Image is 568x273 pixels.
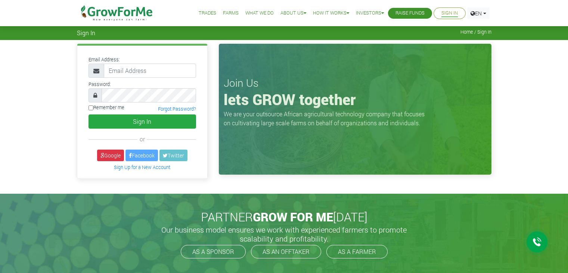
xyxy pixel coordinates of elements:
[104,64,196,78] input: Email Address
[251,245,321,258] a: AS AN OFFTAKER
[77,29,95,36] span: Sign In
[89,104,124,111] label: Remember me
[89,105,93,110] input: Remember me
[158,106,196,112] a: Forgot Password?
[224,77,487,89] h3: Join Us
[89,114,196,129] button: Sign In
[223,9,239,17] a: Farms
[89,135,196,144] div: or
[395,9,425,17] a: Raise Funds
[224,110,429,128] p: We are your outsource African agricultural technology company that focuses on cultivating large s...
[224,91,487,108] h1: lets GROW together
[97,150,124,161] a: Google
[114,164,170,170] a: Sign Up for a New Account
[467,7,490,19] a: EN
[253,209,333,225] span: GROW FOR ME
[199,9,216,17] a: Trades
[441,9,458,17] a: Sign In
[326,245,388,258] a: AS A FARMER
[80,210,488,224] h2: PARTNER [DATE]
[181,245,246,258] a: AS A SPONSOR
[245,9,274,17] a: What We Do
[356,9,384,17] a: Investors
[89,56,120,63] label: Email Address:
[313,9,349,17] a: How it Works
[153,225,415,243] h5: Our business model ensures we work with experienced farmers to promote scalability and profitabil...
[460,29,491,35] span: Home / Sign In
[280,9,306,17] a: About Us
[89,81,111,88] label: Password:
